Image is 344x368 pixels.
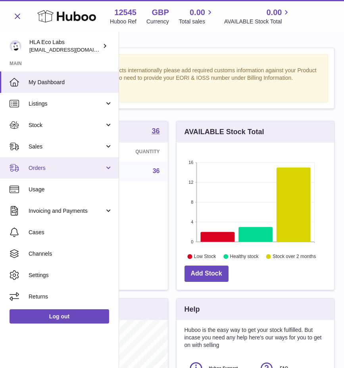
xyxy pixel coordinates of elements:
[188,160,193,165] text: 16
[10,309,109,324] a: Log out
[29,250,113,258] span: Channels
[110,18,136,25] div: Huboo Ref
[266,7,282,18] span: 0.00
[29,293,113,301] span: Returns
[152,7,169,18] strong: GBP
[184,326,327,349] p: Huboo is the easy way to get your stock fulfilled. But incase you need any help here's our ways f...
[29,39,101,54] div: HLA Eco Labs
[190,7,205,18] span: 0.00
[179,18,214,25] span: Total sales
[29,121,104,129] span: Stock
[191,200,193,204] text: 8
[153,168,160,174] a: 36
[20,58,324,66] strong: Notice
[10,40,21,52] img: clinton@newgendirect.com
[194,254,216,260] text: Low Stock
[230,254,259,260] text: Healthy stock
[29,46,117,53] span: [EMAIL_ADDRESS][DOMAIN_NAME]
[273,254,316,260] text: Stock over 2 months
[29,79,113,86] span: My Dashboard
[29,272,113,279] span: Settings
[152,127,160,135] strong: 36
[184,127,264,137] h3: AVAILABLE Stock Total
[29,207,104,215] span: Invoicing and Payments
[29,164,104,172] span: Orders
[29,186,113,193] span: Usage
[224,7,291,25] a: 0.00 AVAILABLE Stock Total
[184,304,200,314] h3: Help
[224,18,291,25] span: AVAILABLE Stock Total
[184,266,229,282] a: Add Stock
[146,18,169,25] div: Currency
[114,7,136,18] strong: 12545
[20,67,324,98] div: If you're planning on sending your products internationally please add required customs informati...
[188,180,193,185] text: 12
[152,127,160,136] a: 36
[179,7,214,25] a: 0.00 Total sales
[29,100,104,108] span: Listings
[191,220,193,224] text: 4
[93,143,168,161] th: Quantity
[191,239,193,244] text: 0
[29,229,113,236] span: Cases
[29,143,104,150] span: Sales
